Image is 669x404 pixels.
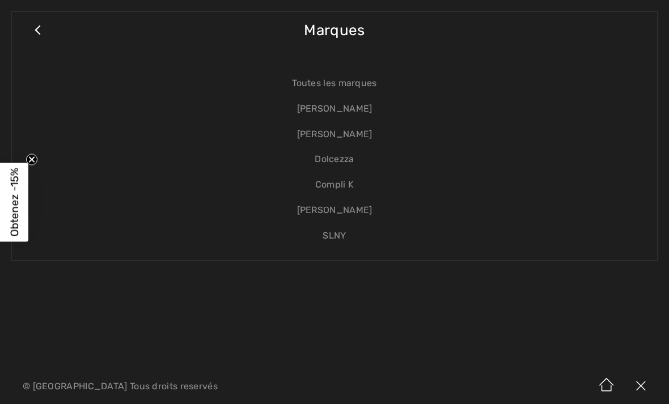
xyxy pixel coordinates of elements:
[23,382,393,390] p: © [GEOGRAPHIC_DATA] Tous droits reservés
[23,71,646,96] a: Toutes les marques
[23,223,646,249] a: SLNY
[23,198,646,223] a: [PERSON_NAME]
[304,10,365,50] span: Marques
[23,172,646,198] a: Compli K
[26,154,37,165] button: Close teaser
[8,168,21,236] span: Obtenez -15%
[624,369,658,404] img: X
[590,369,624,404] img: Accueil
[23,122,646,147] a: [PERSON_NAME]
[23,96,646,122] a: [PERSON_NAME]
[27,8,50,18] span: Chat
[23,147,646,172] a: Dolcezza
